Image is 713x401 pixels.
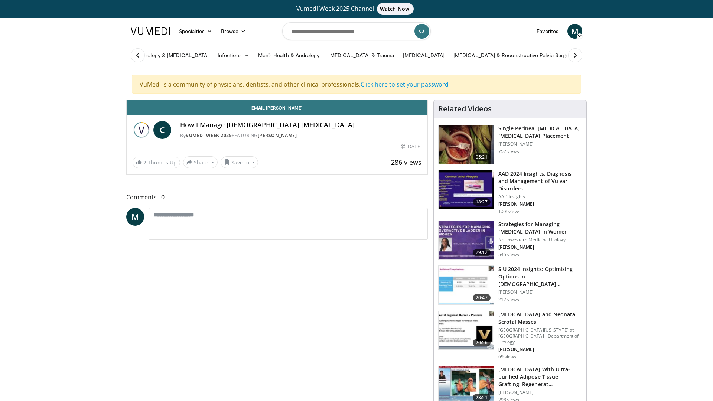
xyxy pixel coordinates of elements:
[221,156,258,168] button: Save to
[127,100,427,115] a: Email [PERSON_NAME]
[473,153,491,161] span: 05:21
[449,48,578,63] a: [MEDICAL_DATA] & Reconstructive Pelvic Surgery
[131,27,170,35] img: VuMedi Logo
[473,198,491,206] span: 18:27
[439,311,494,350] img: bd4d421c-fb82-4a4e-bd86-98403be3fc02.150x105_q85_crop-smart_upscale.jpg
[132,75,581,94] div: VuMedi is a community of physicians, dentists, and other clinical professionals.
[498,289,582,295] p: [PERSON_NAME]
[498,389,582,395] p: [PERSON_NAME]
[324,48,398,63] a: [MEDICAL_DATA] & Trauma
[132,3,581,15] a: Vumedi Week 2025 ChannelWatch Now!
[438,170,582,215] a: 18:27 AAD 2024 Insights: Diagnosis and Management of Vulvar Disorders AAD Insights [PERSON_NAME] ...
[498,237,582,243] p: Northwestern Medicine Urology
[498,141,582,147] p: [PERSON_NAME]
[498,209,520,215] p: 1.2K views
[258,132,297,138] a: [PERSON_NAME]
[180,132,421,139] div: By FEATURING
[498,194,582,200] p: AAD Insights
[498,125,582,140] h3: Single Perineal [MEDICAL_DATA] [MEDICAL_DATA] Placement
[439,170,494,209] img: 391116fa-c4eb-4293-bed8-ba80efc87e4b.150x105_q85_crop-smart_upscale.jpg
[498,366,582,388] h3: [MEDICAL_DATA] With Ultra-purified Adipose Tissue Grafting: Regenerat…
[498,297,519,303] p: 212 views
[126,208,144,226] a: M
[498,149,519,154] p: 752 views
[567,24,582,39] a: M
[391,158,421,167] span: 286 views
[498,327,582,345] p: [GEOGRAPHIC_DATA][US_STATE] at [GEOGRAPHIC_DATA] - Department of Urology
[133,121,150,139] img: Vumedi Week 2025
[126,48,213,63] a: Endourology & [MEDICAL_DATA]
[498,346,582,352] p: [PERSON_NAME]
[473,249,491,256] span: 29:12
[438,125,582,164] a: 05:21 Single Perineal [MEDICAL_DATA] [MEDICAL_DATA] Placement [PERSON_NAME] 752 views
[498,201,582,207] p: [PERSON_NAME]
[498,265,582,288] h3: SIU 2024 Insights: Optimizing Options in [DEMOGRAPHIC_DATA] [MEDICAL_DATA]
[143,159,146,166] span: 2
[439,266,494,304] img: 7d2a5eae-1b38-4df6-9a7f-463b8470133b.150x105_q85_crop-smart_upscale.jpg
[498,170,582,192] h3: AAD 2024 Insights: Diagnosis and Management of Vulvar Disorders
[498,244,582,250] p: [PERSON_NAME]
[175,24,216,39] a: Specialties
[183,156,218,168] button: Share
[532,24,563,39] a: Favorites
[186,132,232,138] a: Vumedi Week 2025
[473,294,491,301] span: 20:47
[213,48,254,63] a: Infections
[438,311,582,360] a: 20:56 [MEDICAL_DATA] and Neonatal Scrotal Masses [GEOGRAPHIC_DATA][US_STATE] at [GEOGRAPHIC_DATA]...
[361,80,449,88] a: Click here to set your password
[438,265,582,305] a: 20:47 SIU 2024 Insights: Optimizing Options in [DEMOGRAPHIC_DATA] [MEDICAL_DATA] [PERSON_NAME] 21...
[498,221,582,235] h3: Strategies for Managing [MEDICAL_DATA] in Women
[282,22,431,40] input: Search topics, interventions
[133,157,180,168] a: 2 Thumbs Up
[498,311,582,326] h3: [MEDICAL_DATA] and Neonatal Scrotal Masses
[473,339,491,346] span: 20:56
[438,221,582,260] a: 29:12 Strategies for Managing [MEDICAL_DATA] in Women Northwestern Medicine Urology [PERSON_NAME]...
[498,252,519,258] p: 545 views
[153,121,171,139] a: C
[126,192,428,202] span: Comments 0
[438,104,492,113] h4: Related Videos
[498,354,517,360] p: 69 views
[377,3,414,15] span: Watch Now!
[180,121,421,129] h4: How I Manage [DEMOGRAPHIC_DATA] [MEDICAL_DATA]
[439,221,494,260] img: 7b1bdb02-4417-4d09-9f69-b495132e12fc.150x105_q85_crop-smart_upscale.jpg
[401,143,421,150] div: [DATE]
[216,24,251,39] a: Browse
[254,48,324,63] a: Men’s Health & Andrology
[439,125,494,164] img: 735fcd68-c9dc-4d64-bd7c-3ac0607bf3e9.150x105_q85_crop-smart_upscale.jpg
[398,48,449,63] a: [MEDICAL_DATA]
